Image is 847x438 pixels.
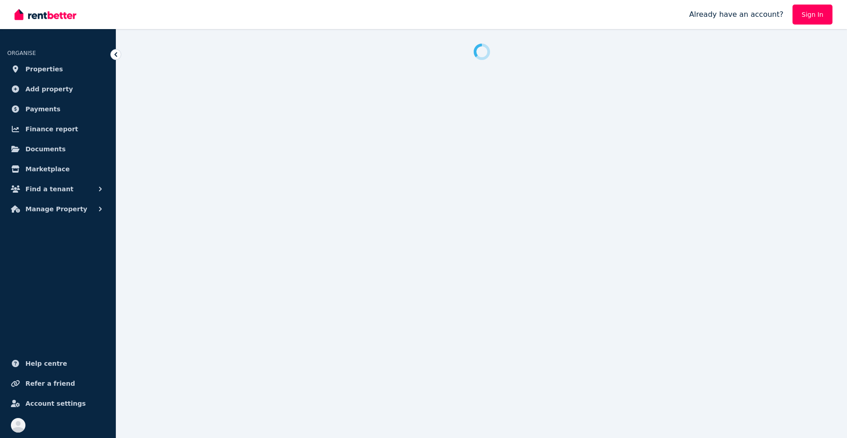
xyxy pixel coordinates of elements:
span: Account settings [25,398,86,409]
a: Marketplace [7,160,109,178]
button: Find a tenant [7,180,109,198]
span: Refer a friend [25,378,75,389]
a: Help centre [7,354,109,373]
span: Properties [25,64,63,75]
a: Refer a friend [7,374,109,393]
span: Payments [25,104,60,114]
a: Sign In [793,5,832,25]
a: Documents [7,140,109,158]
a: Account settings [7,394,109,413]
a: Finance report [7,120,109,138]
button: Manage Property [7,200,109,218]
a: Properties [7,60,109,78]
a: Payments [7,100,109,118]
img: RentBetter [15,8,76,21]
span: Add property [25,84,73,95]
a: Add property [7,80,109,98]
span: Marketplace [25,164,69,174]
span: Documents [25,144,66,154]
span: ORGANISE [7,50,36,56]
span: Manage Property [25,204,87,214]
span: Help centre [25,358,67,369]
span: Find a tenant [25,184,74,194]
span: Finance report [25,124,78,134]
span: Already have an account? [689,9,783,20]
